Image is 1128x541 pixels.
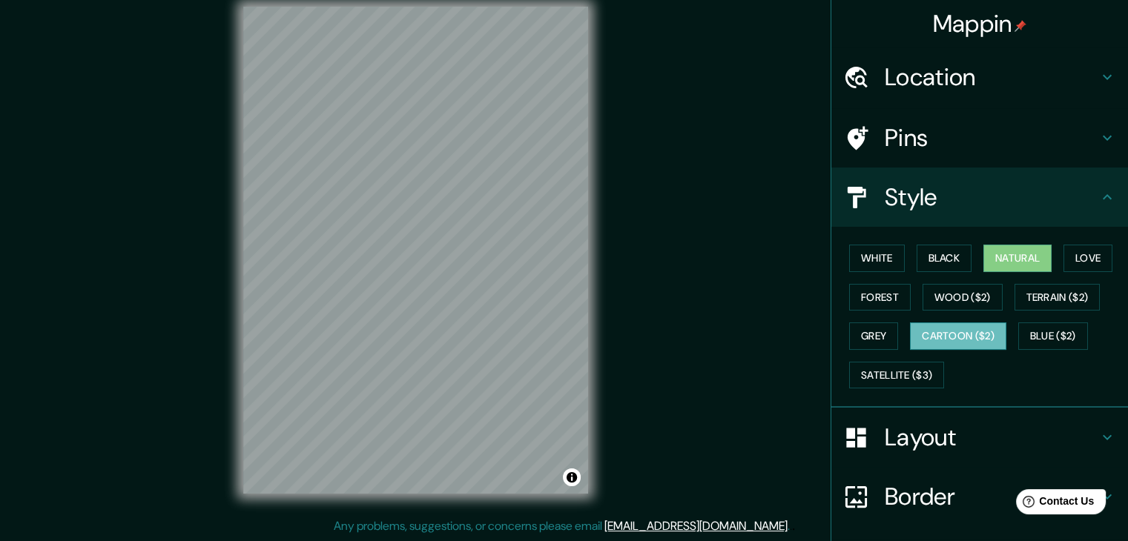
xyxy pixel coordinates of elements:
h4: Style [885,182,1098,212]
button: Black [917,245,972,272]
h4: Border [885,482,1098,511]
button: Wood ($2) [923,284,1003,311]
p: Any problems, suggestions, or concerns please email . [334,517,790,535]
button: Terrain ($2) [1015,284,1101,311]
a: [EMAIL_ADDRESS][DOMAIN_NAME] [604,518,788,534]
button: Grey [849,322,898,350]
iframe: Help widget launcher [996,483,1112,525]
div: . [792,517,795,535]
div: Style [831,167,1128,227]
div: Border [831,467,1128,526]
button: Toggle attribution [563,468,581,486]
button: Forest [849,284,911,311]
div: Location [831,47,1128,107]
h4: Location [885,62,1098,92]
h4: Pins [885,123,1098,153]
button: Blue ($2) [1018,322,1088,350]
canvas: Map [243,7,588,494]
button: Cartoon ($2) [910,322,1006,350]
div: . [790,517,792,535]
div: Layout [831,408,1128,467]
button: Satellite ($3) [849,362,944,389]
h4: Layout [885,422,1098,452]
button: White [849,245,905,272]
button: Love [1063,245,1112,272]
img: pin-icon.png [1015,20,1026,32]
div: Pins [831,108,1128,167]
h4: Mappin [933,9,1027,39]
button: Natural [983,245,1052,272]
